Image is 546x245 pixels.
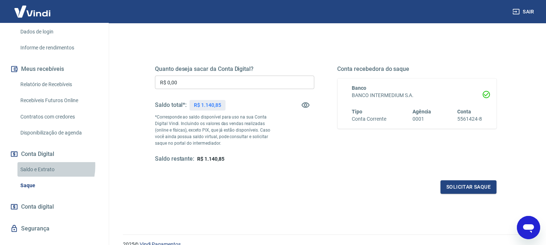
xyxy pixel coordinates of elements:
a: Conta digital [9,199,100,215]
a: Informe de rendimentos [17,40,100,55]
span: Conta digital [21,202,54,212]
span: Banco [352,85,367,91]
p: *Corresponde ao saldo disponível para uso na sua Conta Digital Vindi. Incluindo os valores das ve... [155,114,274,146]
a: Recebíveis Futuros Online [17,93,100,108]
a: Segurança [9,221,100,237]
span: R$ 1.140,85 [197,156,224,162]
h5: Saldo total*: [155,101,187,109]
span: Conta [457,109,471,115]
a: Saldo e Extrato [17,162,100,177]
h6: BANCO INTERMEDIUM S.A. [352,92,482,99]
a: Disponibilização de agenda [17,125,100,140]
h5: Saldo restante: [155,155,194,163]
button: Conta Digital [9,146,100,162]
p: R$ 1.140,85 [194,101,221,109]
button: Solicitar saque [441,180,497,194]
iframe: Botão para abrir a janela de mensagens [517,216,540,239]
img: Vindi [9,0,56,23]
a: Dados de login [17,24,100,39]
button: Sair [511,5,537,19]
a: Contratos com credores [17,109,100,124]
span: Agência [413,109,431,115]
h5: Conta recebedora do saque [338,65,497,73]
span: Tipo [352,109,363,115]
button: Meus recebíveis [9,61,100,77]
a: Saque [17,178,100,193]
h5: Quanto deseja sacar da Conta Digital? [155,65,314,73]
h6: 5561424-8 [457,115,482,123]
a: Relatório de Recebíveis [17,77,100,92]
h6: 0001 [413,115,431,123]
h6: Conta Corrente [352,115,386,123]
